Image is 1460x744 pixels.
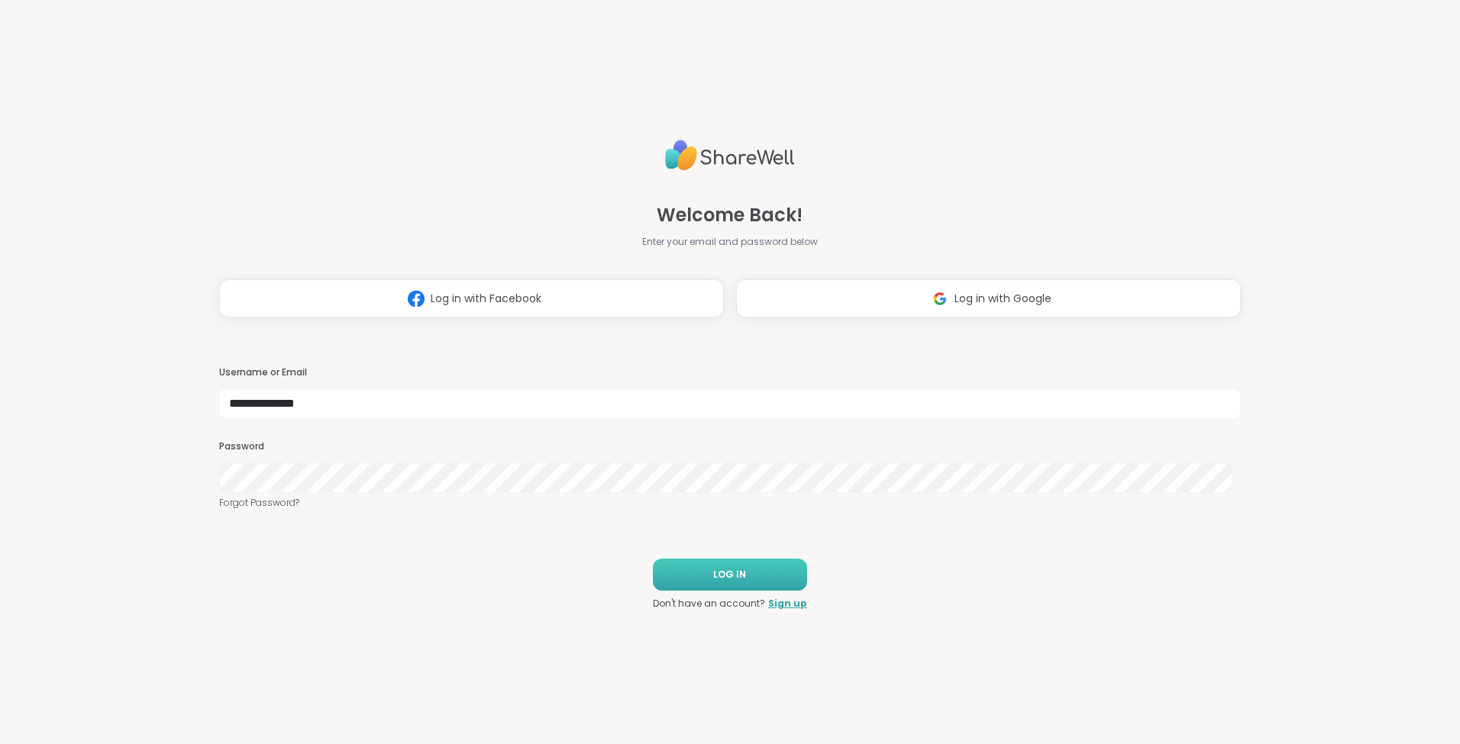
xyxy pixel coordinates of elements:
[657,201,803,229] span: Welcome Back!
[219,440,1241,453] h3: Password
[219,366,1241,379] h3: Username or Email
[402,285,431,313] img: ShareWell Logomark
[219,496,1241,510] a: Forgot Password?
[954,291,1051,307] span: Log in with Google
[653,559,807,591] button: LOG IN
[768,597,807,610] a: Sign up
[642,235,818,249] span: Enter your email and password below
[713,568,746,581] span: LOG IN
[665,134,795,177] img: ShareWell Logo
[736,279,1241,317] button: Log in with Google
[431,291,541,307] span: Log in with Facebook
[219,279,724,317] button: Log in with Facebook
[653,597,765,610] span: Don't have an account?
[925,285,954,313] img: ShareWell Logomark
